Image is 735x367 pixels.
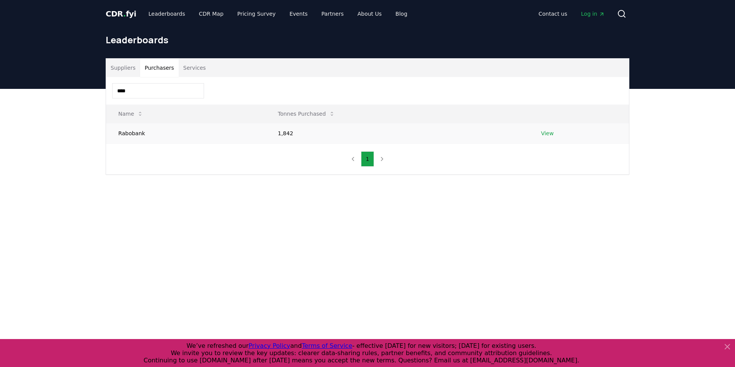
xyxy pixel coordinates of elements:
[106,8,136,19] a: CDR.fyi
[112,106,149,121] button: Name
[532,7,573,21] a: Contact us
[532,7,611,21] nav: Main
[351,7,388,21] a: About Us
[266,123,529,143] td: 1,842
[541,129,554,137] a: View
[231,7,282,21] a: Pricing Survey
[389,7,413,21] a: Blog
[140,59,179,77] button: Purchasers
[361,151,374,167] button: 1
[123,9,126,18] span: .
[106,9,136,18] span: CDR fyi
[272,106,341,121] button: Tonnes Purchased
[142,7,191,21] a: Leaderboards
[142,7,413,21] nav: Main
[315,7,350,21] a: Partners
[106,34,629,46] h1: Leaderboards
[106,59,140,77] button: Suppliers
[106,123,266,143] td: Rabobank
[193,7,230,21] a: CDR Map
[179,59,211,77] button: Services
[283,7,314,21] a: Events
[581,10,605,18] span: Log in
[575,7,611,21] a: Log in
